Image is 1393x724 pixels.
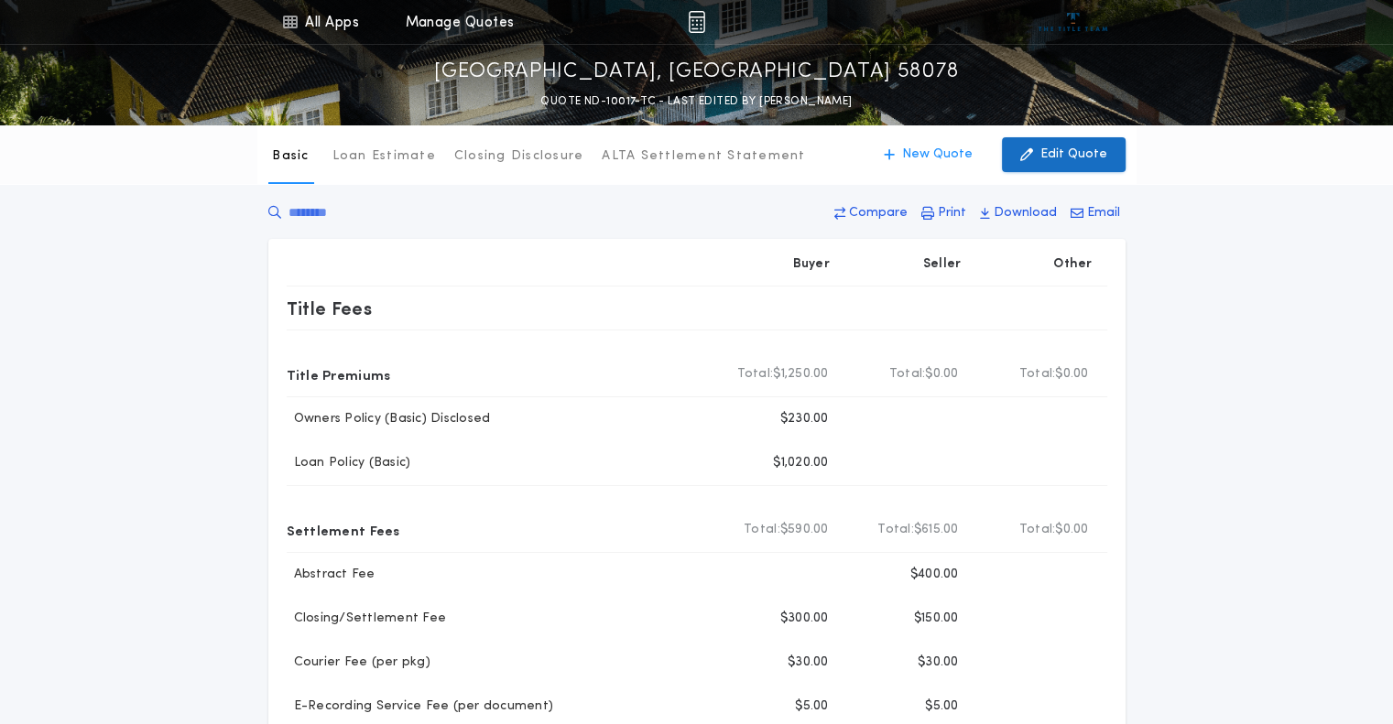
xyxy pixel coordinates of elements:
p: Courier Fee (per pkg) [287,654,430,672]
b: Total: [1019,365,1056,384]
b: Total: [737,365,774,384]
p: Settlement Fees [287,515,400,545]
p: Print [938,204,966,222]
p: $30.00 [918,654,959,672]
button: New Quote [865,137,991,172]
span: $0.00 [1055,521,1088,539]
p: Title Fees [287,294,373,323]
p: Abstract Fee [287,566,375,584]
span: $615.00 [914,521,959,539]
p: $5.00 [795,697,828,716]
p: Buyer [793,255,830,274]
p: $150.00 [914,610,959,628]
p: Compare [849,204,908,222]
p: Other [1053,255,1092,274]
p: $5.00 [925,697,958,716]
p: Loan Estimate [332,147,436,166]
b: Total: [877,521,914,539]
span: $0.00 [925,365,958,384]
p: QUOTE ND-10017-TC - LAST EDITED BY [PERSON_NAME] [540,92,852,111]
p: Closing Disclosure [454,147,584,166]
button: Email [1065,197,1126,230]
img: img [688,11,705,33]
p: $230.00 [780,410,829,428]
p: $1,020.00 [773,454,828,472]
p: Edit Quote [1040,146,1107,164]
p: [GEOGRAPHIC_DATA], [GEOGRAPHIC_DATA] 58078 [434,58,959,87]
button: Print [916,197,972,230]
p: ALTA Settlement Statement [602,147,805,166]
b: Total: [889,365,926,384]
p: Owners Policy (Basic) Disclosed [287,410,491,428]
p: $300.00 [780,610,829,628]
b: Total: [1019,521,1056,539]
span: $590.00 [780,521,829,539]
span: $0.00 [1055,365,1088,384]
p: $400.00 [910,566,959,584]
button: Download [974,197,1062,230]
p: Seller [923,255,962,274]
p: Closing/Settlement Fee [287,610,447,628]
p: Email [1087,204,1120,222]
p: Download [994,204,1057,222]
p: $30.00 [788,654,829,672]
p: Loan Policy (Basic) [287,454,411,472]
button: Compare [829,197,913,230]
b: Total: [744,521,780,539]
span: $1,250.00 [773,365,828,384]
button: Edit Quote [1002,137,1126,172]
p: Basic [272,147,309,166]
img: vs-icon [1039,13,1107,31]
p: E-Recording Service Fee (per document) [287,697,554,716]
p: New Quote [902,146,973,164]
p: Title Premiums [287,360,391,389]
